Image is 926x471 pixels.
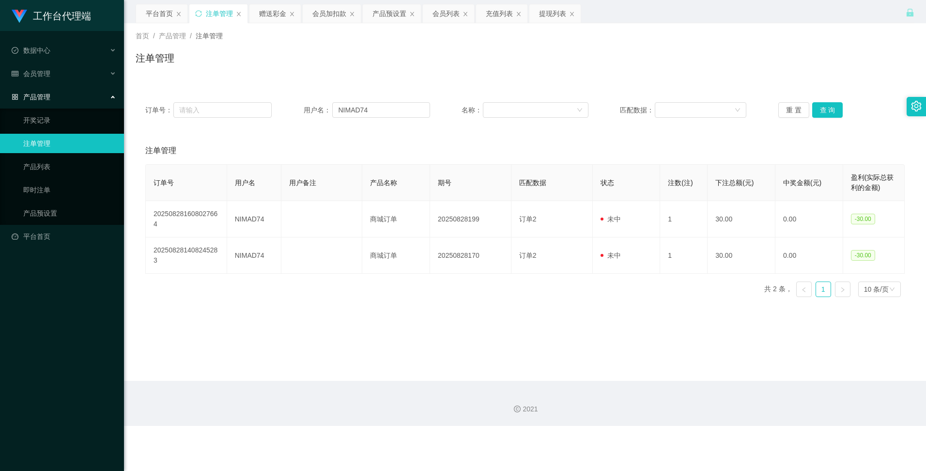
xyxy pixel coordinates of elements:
a: 开奖记录 [23,110,116,130]
span: 期号 [438,179,451,187]
div: 注单管理 [206,4,233,23]
a: 注单管理 [23,134,116,153]
div: 会员列表 [432,4,460,23]
span: 匹配数据： [620,105,655,115]
div: 2021 [132,404,918,414]
i: 图标: setting [911,101,922,111]
a: 工作台代理端 [12,12,91,19]
span: 未中 [601,251,621,259]
input: 请输入 [332,102,430,118]
span: 中奖金额(元) [783,179,821,187]
span: 会员管理 [12,70,50,78]
td: 1 [660,237,708,274]
div: 充值列表 [486,4,513,23]
span: 状态 [601,179,614,187]
i: 图标: check-circle-o [12,47,18,54]
i: 图标: right [840,287,846,293]
input: 请输入 [173,102,272,118]
span: 订单2 [519,251,537,259]
td: 1 [660,201,708,237]
span: 注单管理 [145,145,176,157]
i: 图标: close [463,11,468,17]
a: 1 [816,282,831,297]
span: 下注总额(元) [715,179,754,187]
a: 产品预设置 [23,204,116,223]
li: 上一页 [796,282,812,297]
span: 用户名： [304,105,333,115]
td: 0.00 [775,237,843,274]
span: 注单管理 [196,32,223,40]
span: 用户备注 [289,179,316,187]
span: 数据中心 [12,47,50,54]
span: 产品管理 [12,93,50,101]
span: 订单号： [145,105,173,115]
i: 图标: close [176,11,182,17]
li: 共 2 条， [764,282,792,297]
button: 重 置 [778,102,809,118]
i: 图标: close [569,11,575,17]
div: 赠送彩金 [259,4,286,23]
i: 图标: close [409,11,415,17]
span: -30.00 [851,214,875,224]
h1: 工作台代理端 [33,0,91,31]
td: NIMAD74 [227,237,281,274]
td: 0.00 [775,201,843,237]
i: 图标: close [236,11,242,17]
a: 图标: dashboard平台首页 [12,227,116,246]
img: logo.9652507e.png [12,10,27,23]
span: / [190,32,192,40]
span: 注数(注) [668,179,693,187]
td: 商城订单 [362,201,430,237]
i: 图标: table [12,70,18,77]
span: 首页 [136,32,149,40]
td: 20250828170 [430,237,511,274]
i: 图标: sync [195,10,202,17]
span: -30.00 [851,250,875,261]
span: 产品名称 [370,179,397,187]
div: 产品预设置 [372,4,406,23]
td: 202508281408245283 [146,237,227,274]
td: 20250828199 [430,201,511,237]
a: 产品列表 [23,157,116,176]
i: 图标: left [801,287,807,293]
div: 会员加扣款 [312,4,346,23]
td: 30.00 [708,237,775,274]
i: 图标: copyright [514,406,521,412]
span: 产品管理 [159,32,186,40]
span: 盈利(实际总获利的金额) [851,173,894,191]
i: 图标: appstore-o [12,94,18,100]
span: 订单号 [154,179,174,187]
span: 未中 [601,215,621,223]
i: 图标: down [889,286,895,293]
span: / [153,32,155,40]
i: 图标: close [289,11,295,17]
span: 订单2 [519,215,537,223]
span: 名称： [462,105,483,115]
div: 平台首页 [146,4,173,23]
i: 图标: close [349,11,355,17]
div: 提现列表 [539,4,566,23]
button: 查 询 [812,102,843,118]
i: 图标: down [735,107,741,114]
td: 30.00 [708,201,775,237]
div: 10 条/页 [864,282,889,297]
td: NIMAD74 [227,201,281,237]
li: 下一页 [835,282,850,297]
td: 商城订单 [362,237,430,274]
li: 1 [816,282,831,297]
i: 图标: lock [906,8,914,17]
a: 即时注单 [23,180,116,200]
span: 匹配数据 [519,179,546,187]
i: 图标: close [516,11,522,17]
h1: 注单管理 [136,51,174,65]
td: 202508281608027664 [146,201,227,237]
span: 用户名 [235,179,255,187]
i: 图标: down [577,107,583,114]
